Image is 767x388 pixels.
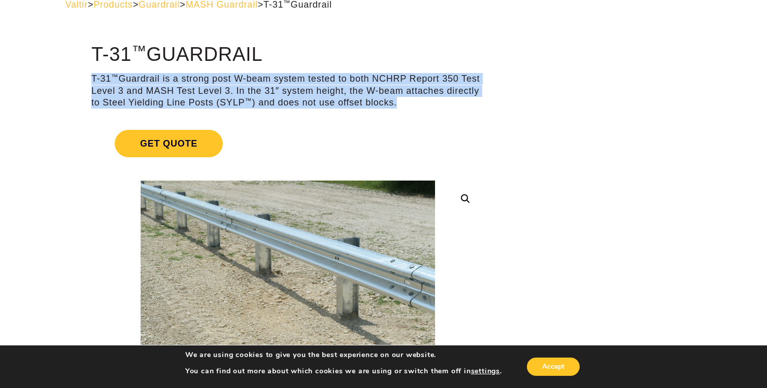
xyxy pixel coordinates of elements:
[91,44,484,65] h1: T-31 Guardrail
[185,367,502,376] p: You can find out more about which cookies we are using or switch them off in .
[245,97,252,104] sup: ™
[111,73,118,81] sup: ™
[185,350,502,360] p: We are using cookies to give you the best experience on our website.
[471,367,500,376] button: settings
[91,73,484,109] p: T-31 Guardrail is a strong post W-beam system tested to both NCHRP Report 350 Test Level 3 and MA...
[115,130,223,157] span: Get Quote
[527,358,580,376] button: Accept
[131,43,146,59] sup: ™
[91,118,484,169] a: Get Quote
